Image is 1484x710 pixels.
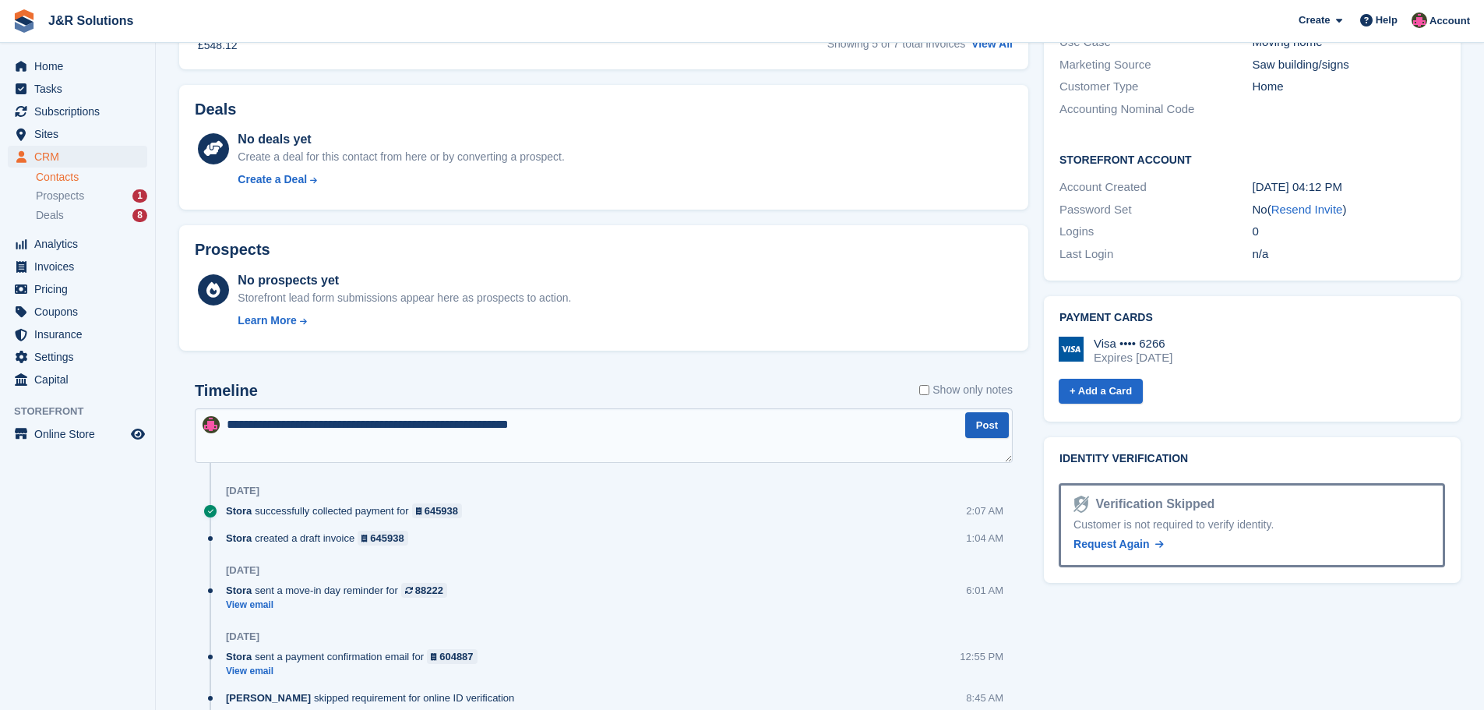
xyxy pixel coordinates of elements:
div: No prospects yet [238,271,571,290]
div: No deals yet [238,130,564,149]
span: Account [1429,13,1470,29]
div: 88222 [415,583,443,598]
a: menu [8,369,147,390]
span: Request Again [1073,538,1150,550]
a: 645938 [412,503,463,518]
span: Subscriptions [34,101,128,122]
h2: Timeline [195,382,258,400]
a: menu [8,78,147,100]
div: 645938 [425,503,458,518]
div: Customer Type [1059,78,1252,96]
div: 8 [132,209,147,222]
span: Stora [226,649,252,664]
div: £548.12 [198,37,238,54]
h2: Payment cards [1059,312,1445,324]
button: Post [965,412,1009,438]
img: Identity Verification Ready [1073,496,1089,513]
img: stora-icon-8386f47178a22dfd0bd8f6a31ec36ba5ce8667c1dd55bd0f319d3a0aa187defe.svg [12,9,36,33]
a: + Add a Card [1059,379,1143,404]
a: J&R Solutions [42,8,139,34]
span: Pricing [34,278,128,300]
span: Home [34,55,128,77]
span: Settings [34,346,128,368]
div: Customer is not required to verify identity. [1073,517,1430,533]
span: Stora [226,503,252,518]
div: Storefront lead form submissions appear here as prospects to action. [238,290,571,306]
div: sent a payment confirmation email for [226,649,485,664]
span: Stora [226,583,252,598]
span: Online Store [34,423,128,445]
a: Contacts [36,170,147,185]
a: menu [8,323,147,345]
a: Create a Deal [238,171,564,188]
img: Julie Morgan [1412,12,1427,28]
span: Invoices [34,256,128,277]
a: menu [8,301,147,323]
div: Verification Skipped [1089,495,1214,514]
div: Password Set [1059,201,1252,219]
a: Preview store [129,425,147,443]
div: 1:04 AM [966,531,1003,546]
a: View All [971,37,1013,50]
a: Request Again [1073,536,1164,553]
h2: Identity verification [1059,453,1445,465]
span: Help [1376,12,1398,28]
div: 8:45 AM [966,691,1003,705]
a: Resend Invite [1271,203,1343,216]
h2: Prospects [195,241,270,259]
a: View email [226,665,485,678]
a: menu [8,101,147,122]
div: Moving home [1253,34,1445,51]
div: Account Created [1059,178,1252,196]
a: menu [8,123,147,145]
span: Capital [34,369,128,390]
div: 645938 [370,531,404,546]
span: Insurance [34,323,128,345]
a: menu [8,278,147,300]
a: menu [8,346,147,368]
span: ( ) [1267,203,1347,216]
a: menu [8,146,147,168]
span: Analytics [34,233,128,255]
div: Learn More [238,313,296,329]
label: Show only notes [919,382,1013,398]
a: 604887 [427,649,478,664]
div: 2:07 AM [966,503,1003,518]
div: successfully collected payment for [226,503,470,518]
div: 0 [1253,223,1445,241]
span: Coupons [34,301,128,323]
div: Logins [1059,223,1252,241]
div: skipped requirement for online ID verification [226,691,522,705]
div: Last Login [1059,245,1252,263]
span: Prospects [36,189,84,203]
input: Show only notes [919,382,929,398]
a: 645938 [358,531,408,546]
a: Learn More [238,313,571,329]
a: menu [8,256,147,277]
div: [DATE] [226,485,259,497]
div: Create a deal for this contact from here or by converting a prospect. [238,149,564,165]
div: 1 [132,189,147,203]
a: Deals 8 [36,207,147,224]
div: n/a [1253,245,1445,263]
div: created a draft invoice [226,531,416,546]
a: View email [226,599,455,612]
span: Tasks [34,78,128,100]
a: menu [8,233,147,255]
div: [DATE] [226,631,259,643]
div: [DATE] 04:12 PM [1253,178,1445,196]
div: Use Case [1059,34,1252,51]
div: Accounting Nominal Code [1059,101,1252,118]
div: Marketing Source [1059,56,1252,74]
span: Stora [226,531,252,546]
div: Visa •••• 6266 [1094,337,1172,351]
a: menu [8,55,147,77]
div: No [1253,201,1445,219]
div: Saw building/signs [1253,56,1445,74]
a: Prospects 1 [36,188,147,204]
span: Deals [36,208,64,223]
img: Julie Morgan [203,416,220,433]
span: CRM [34,146,128,168]
div: Home [1253,78,1445,96]
span: Sites [34,123,128,145]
